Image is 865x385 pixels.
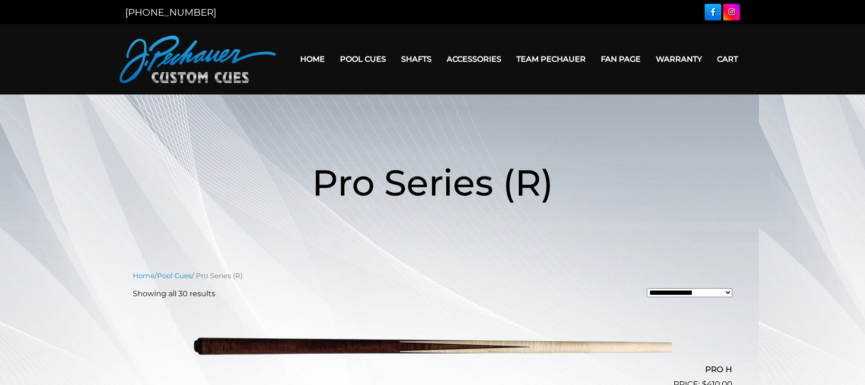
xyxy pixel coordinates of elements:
nav: Breadcrumb [133,271,732,281]
a: Pool Cues [157,272,192,280]
p: Showing all 30 results [133,288,215,300]
a: Warranty [648,47,709,71]
a: Fan Page [593,47,648,71]
a: Home [133,272,155,280]
a: Shafts [394,47,439,71]
span: Pro Series (R) [312,160,553,205]
h2: PRO H [133,361,732,378]
a: Home [293,47,332,71]
img: Pechauer Custom Cues [120,36,276,83]
a: Cart [709,47,745,71]
a: Accessories [439,47,509,71]
select: Shop order [647,288,732,297]
a: [PHONE_NUMBER] [125,7,216,18]
a: Pool Cues [332,47,394,71]
a: Team Pechauer [509,47,593,71]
